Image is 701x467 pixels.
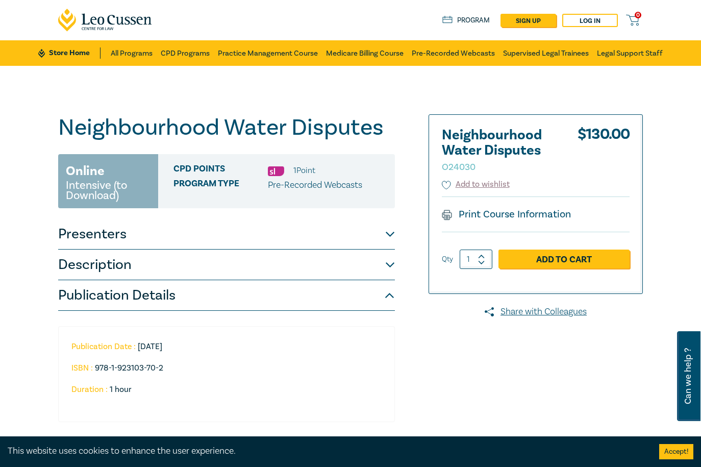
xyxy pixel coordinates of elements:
button: Presenters [58,219,395,250]
small: O24030 [442,161,475,173]
div: This website uses cookies to enhance the user experience. [8,445,644,458]
label: Qty [442,254,453,265]
a: Share with Colleagues [429,305,643,318]
button: Publication Details [58,280,395,311]
li: 1 Point [293,164,315,177]
p: Pre-Recorded Webcasts [268,179,362,192]
span: 0 [635,12,641,18]
a: Log in [562,14,618,27]
input: 1 [460,250,492,269]
a: Print Course Information [442,208,571,221]
a: Pre-Recorded Webcasts [412,40,495,66]
span: CPD Points [173,164,268,177]
a: Supervised Legal Trainees [503,40,589,66]
a: Medicare Billing Course [326,40,404,66]
img: Substantive Law [268,166,284,176]
h2: Neighbourhood Water Disputes [442,128,554,174]
small: Intensive (to Download) [66,180,151,201]
span: Can we help ? [683,337,693,415]
strong: ISBN : [71,363,93,373]
a: All Programs [111,40,153,66]
a: Legal Support Staff [597,40,663,66]
li: 978-1-923103-70-2 [71,363,373,373]
h3: Online [66,162,105,180]
a: CPD Programs [161,40,210,66]
a: Add to Cart [498,250,630,269]
button: Description [58,250,395,280]
button: Accept cookies [659,444,693,459]
a: sign up [500,14,556,27]
strong: Publication Date : [71,341,136,352]
a: Program [442,15,490,26]
h1: Neighbourhood Water Disputes [58,114,395,141]
a: Store Home [38,47,100,59]
li: [DATE] [71,342,373,351]
button: Add to wishlist [442,179,510,190]
a: Practice Management Course [218,40,318,66]
li: 1 hour [71,385,382,394]
span: Program type [173,179,268,192]
div: $ 130.00 [578,128,630,179]
strong: Duration : [71,384,108,395]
